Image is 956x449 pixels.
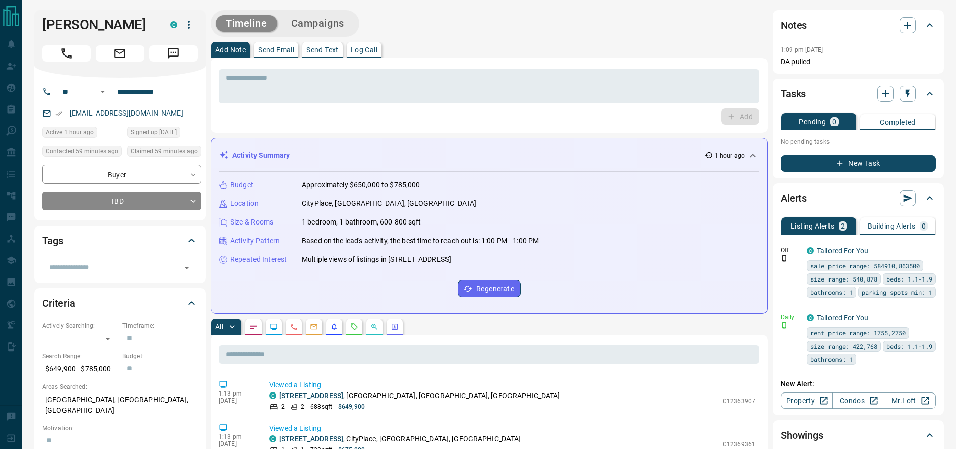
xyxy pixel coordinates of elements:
h2: Tags [42,233,63,249]
p: Timeframe: [122,321,198,330]
p: C12363907 [723,397,755,406]
svg: Email Verified [55,110,62,117]
p: Viewed a Listing [269,423,755,434]
p: Building Alerts [868,222,916,230]
p: Activity Pattern [230,236,280,246]
span: parking spots min: 1 [862,287,932,297]
button: Campaigns [281,15,354,32]
h2: Criteria [42,295,75,311]
p: 2 [841,222,845,230]
p: 2 [281,402,285,411]
p: 1:09 pm [DATE] [781,46,823,53]
p: [DATE] [219,397,254,404]
p: C12369361 [723,440,755,449]
span: Claimed 59 minutes ago [131,146,198,156]
h1: [PERSON_NAME] [42,17,155,33]
p: 0 [922,222,926,230]
p: , CityPlace, [GEOGRAPHIC_DATA], [GEOGRAPHIC_DATA] [279,434,521,444]
span: Call [42,45,91,62]
p: 1 hour ago [715,151,745,160]
a: Tailored For You [817,314,868,322]
span: bathrooms: 1 [810,287,853,297]
div: condos.ca [807,314,814,321]
p: Completed [880,119,916,126]
h2: Notes [781,17,807,33]
a: Mr.Loft [884,392,936,409]
svg: Agent Actions [391,323,399,331]
p: 688 sqft [310,402,332,411]
p: Areas Searched: [42,382,198,391]
div: Buyer [42,165,201,184]
p: Activity Summary [232,150,290,161]
div: Notes [781,13,936,37]
p: $649,900 - $785,000 [42,361,117,377]
span: sale price range: 584910,863500 [810,261,920,271]
span: beds: 1.1-1.9 [886,274,932,284]
span: Signed up [DATE] [131,127,177,137]
div: condos.ca [807,247,814,254]
p: 1 bedroom, 1 bathroom, 600-800 sqft [302,217,421,228]
span: bathrooms: 1 [810,354,853,364]
p: Motivation: [42,424,198,433]
p: 1:13 pm [219,390,254,397]
div: TBD [42,192,201,210]
div: Mon Sep 15 2025 [42,127,122,141]
p: Daily [781,313,801,322]
svg: Calls [290,323,298,331]
p: No pending tasks [781,134,936,149]
p: Send Text [306,46,339,53]
h2: Tasks [781,86,806,102]
div: Showings [781,423,936,447]
button: Timeline [216,15,277,32]
div: Mon Sep 15 2025 [42,146,122,160]
span: size range: 422,768 [810,341,877,351]
span: rent price range: 1755,2750 [810,328,906,338]
a: Condos [832,392,884,409]
p: Repeated Interest [230,254,287,265]
p: Approximately $650,000 to $785,000 [302,180,420,190]
div: Activity Summary1 hour ago [219,146,759,165]
p: Log Call [351,46,377,53]
button: New Task [781,155,936,172]
p: Budget [230,180,253,190]
p: CityPlace, [GEOGRAPHIC_DATA], [GEOGRAPHIC_DATA] [302,198,476,209]
a: Property [781,392,833,409]
a: [STREET_ADDRESS] [279,391,343,400]
svg: Requests [350,323,358,331]
div: Tasks [781,82,936,106]
span: Active 1 hour ago [46,127,94,137]
p: Pending [799,118,826,125]
p: [DATE] [219,440,254,447]
p: Budget: [122,352,198,361]
p: Viewed a Listing [269,380,755,390]
span: Message [149,45,198,62]
div: condos.ca [170,21,177,28]
p: Send Email [258,46,294,53]
p: Actively Searching: [42,321,117,330]
p: DA pulled [781,57,936,67]
div: Mon Sep 15 2025 [127,146,201,160]
button: Regenerate [458,280,521,297]
p: Size & Rooms [230,217,274,228]
p: Listing Alerts [791,222,835,230]
svg: Emails [310,323,318,331]
div: Alerts [781,186,936,210]
span: size range: 540,878 [810,274,877,284]
p: Off [781,246,801,255]
div: Criteria [42,291,198,315]
span: Email [96,45,144,62]
svg: Push Notification Only [781,322,788,329]
button: Open [97,86,109,98]
div: Fri Sep 03 2021 [127,127,201,141]
div: Tags [42,229,198,253]
p: 2 [301,402,304,411]
a: [STREET_ADDRESS] [279,435,343,443]
button: Open [180,261,194,275]
div: condos.ca [269,435,276,442]
a: [EMAIL_ADDRESS][DOMAIN_NAME] [70,109,183,117]
h2: Showings [781,427,823,443]
a: Tailored For You [817,247,868,255]
p: Location [230,198,259,209]
div: condos.ca [269,392,276,399]
p: Search Range: [42,352,117,361]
